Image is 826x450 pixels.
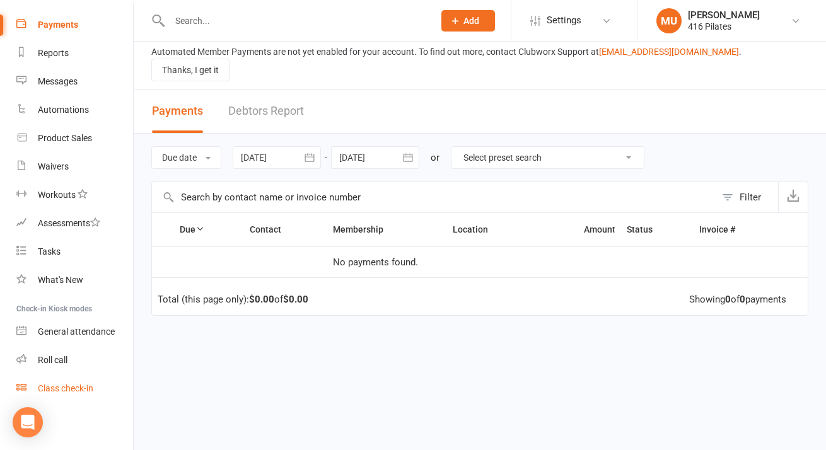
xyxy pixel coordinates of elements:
[38,161,69,171] div: Waivers
[16,318,133,346] a: General attendance kiosk mode
[174,213,244,246] th: Due
[16,346,133,374] a: Roll call
[244,213,327,246] th: Contact
[152,104,203,117] span: Payments
[16,181,133,209] a: Workouts
[38,326,115,337] div: General attendance
[538,213,621,246] th: Amount
[158,294,308,305] div: Total (this page only): of
[621,213,694,246] th: Status
[327,246,622,278] td: No payments found.
[16,39,133,67] a: Reports
[38,383,93,393] div: Class check-in
[688,9,760,21] div: [PERSON_NAME]
[599,47,739,57] a: [EMAIL_ADDRESS][DOMAIN_NAME]
[688,21,760,32] div: 416 Pilates
[16,11,133,39] a: Payments
[327,213,448,246] th: Membership
[16,238,133,266] a: Tasks
[152,182,716,212] input: Search by contact name or invoice number
[441,10,495,32] button: Add
[228,89,304,133] a: Debtors Report
[725,294,731,305] strong: 0
[283,294,308,305] strong: $0.00
[16,266,133,294] a: What's New
[38,76,78,86] div: Messages
[38,190,76,200] div: Workouts
[38,246,61,257] div: Tasks
[431,150,439,165] div: or
[249,294,274,305] strong: $0.00
[152,89,203,133] button: Payments
[166,12,425,30] input: Search...
[38,355,67,365] div: Roll call
[689,294,786,305] div: Showing of payments
[716,182,778,212] button: Filter
[38,20,78,30] div: Payments
[16,124,133,153] a: Product Sales
[38,218,100,228] div: Assessments
[740,190,761,205] div: Filter
[447,213,538,246] th: Location
[38,275,83,285] div: What's New
[13,407,43,437] div: Open Intercom Messenger
[151,59,230,81] button: Thanks, I get it
[16,67,133,96] a: Messages
[547,6,581,35] span: Settings
[151,45,742,59] div: Automated Member Payments are not yet enabled for your account. To find out more, contact Clubwor...
[694,213,786,246] th: Invoice #
[463,16,479,26] span: Add
[38,105,89,115] div: Automations
[16,96,133,124] a: Automations
[16,153,133,181] a: Waivers
[740,294,745,305] strong: 0
[38,48,69,58] div: Reports
[656,8,682,33] div: MU
[16,209,133,238] a: Assessments
[151,146,221,169] button: Due date
[38,133,92,143] div: Product Sales
[16,374,133,403] a: Class kiosk mode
